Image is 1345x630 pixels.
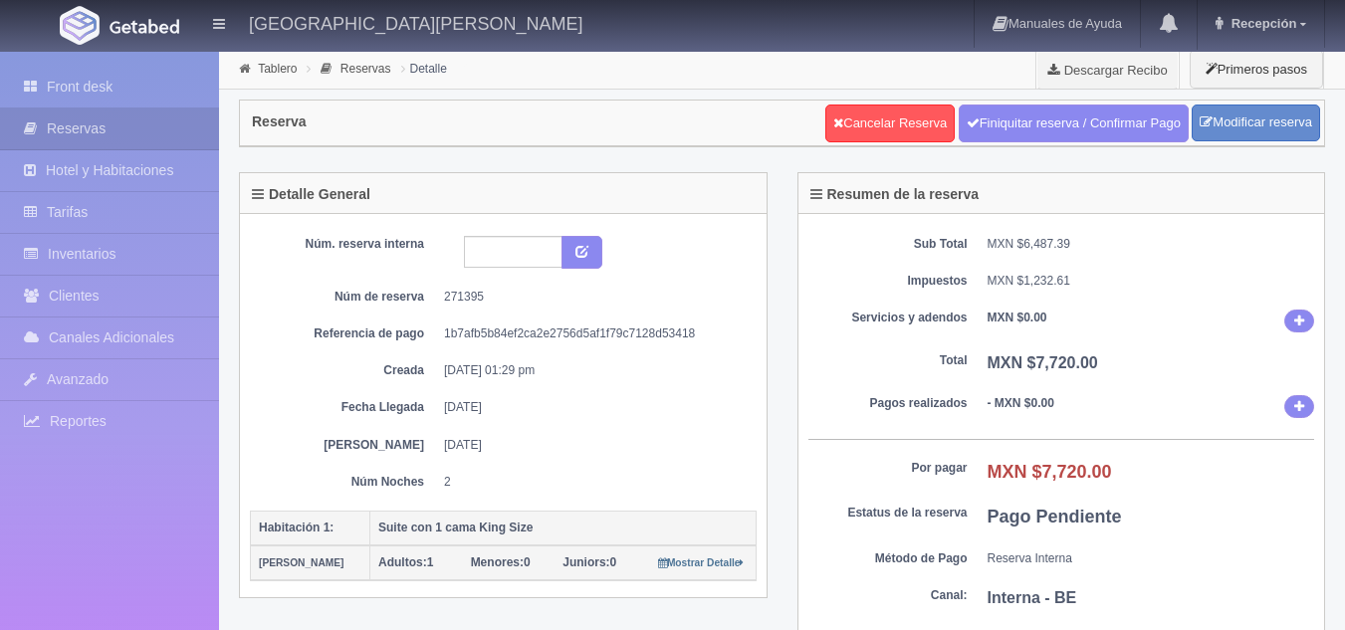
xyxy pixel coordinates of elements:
[259,557,343,568] small: [PERSON_NAME]
[444,474,742,491] dd: 2
[265,236,424,253] dt: Núm. reserva interna
[471,555,524,569] strong: Menores:
[265,289,424,306] dt: Núm de reserva
[258,62,297,76] a: Tablero
[562,555,616,569] span: 0
[808,505,968,522] dt: Estatus de la reserva
[252,114,307,129] h4: Reserva
[658,555,745,569] a: Mostrar Detalle
[1036,50,1179,90] a: Descargar Recibo
[444,399,742,416] dd: [DATE]
[378,555,427,569] strong: Adultos:
[562,555,609,569] strong: Juniors:
[396,59,452,78] li: Detalle
[808,310,968,326] dt: Servicios y adendos
[1192,105,1320,141] a: Modificar reserva
[988,462,1112,482] b: MXN $7,720.00
[825,105,955,142] a: Cancelar Reserva
[265,399,424,416] dt: Fecha Llegada
[444,437,742,454] dd: [DATE]
[471,555,531,569] span: 0
[444,362,742,379] dd: [DATE] 01:29 pm
[370,511,757,545] th: Suite con 1 cama King Size
[1190,50,1323,89] button: Primeros pasos
[60,6,100,45] img: Getabed
[810,187,980,202] h4: Resumen de la reserva
[808,236,968,253] dt: Sub Total
[808,460,968,477] dt: Por pagar
[808,395,968,412] dt: Pagos realizados
[1227,16,1297,31] span: Recepción
[808,273,968,290] dt: Impuestos
[808,587,968,604] dt: Canal:
[265,362,424,379] dt: Creada
[988,396,1054,410] b: - MXN $0.00
[988,236,1315,253] dd: MXN $6,487.39
[808,352,968,369] dt: Total
[265,437,424,454] dt: [PERSON_NAME]
[988,550,1315,567] dd: Reserva Interna
[340,62,391,76] a: Reservas
[988,507,1122,526] b: Pago Pendiente
[259,521,334,534] b: Habitación 1:
[249,10,582,35] h4: [GEOGRAPHIC_DATA][PERSON_NAME]
[988,589,1077,606] b: Interna - BE
[110,19,179,34] img: Getabed
[658,557,745,568] small: Mostrar Detalle
[252,187,370,202] h4: Detalle General
[265,325,424,342] dt: Referencia de pago
[959,105,1189,142] a: Finiquitar reserva / Confirmar Pago
[988,354,1098,371] b: MXN $7,720.00
[808,550,968,567] dt: Método de Pago
[988,311,1047,324] b: MXN $0.00
[988,273,1315,290] dd: MXN $1,232.61
[265,474,424,491] dt: Núm Noches
[378,555,433,569] span: 1
[444,289,742,306] dd: 271395
[444,325,742,342] dd: 1b7afb5b84ef2ca2e2756d5af1f79c7128d53418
